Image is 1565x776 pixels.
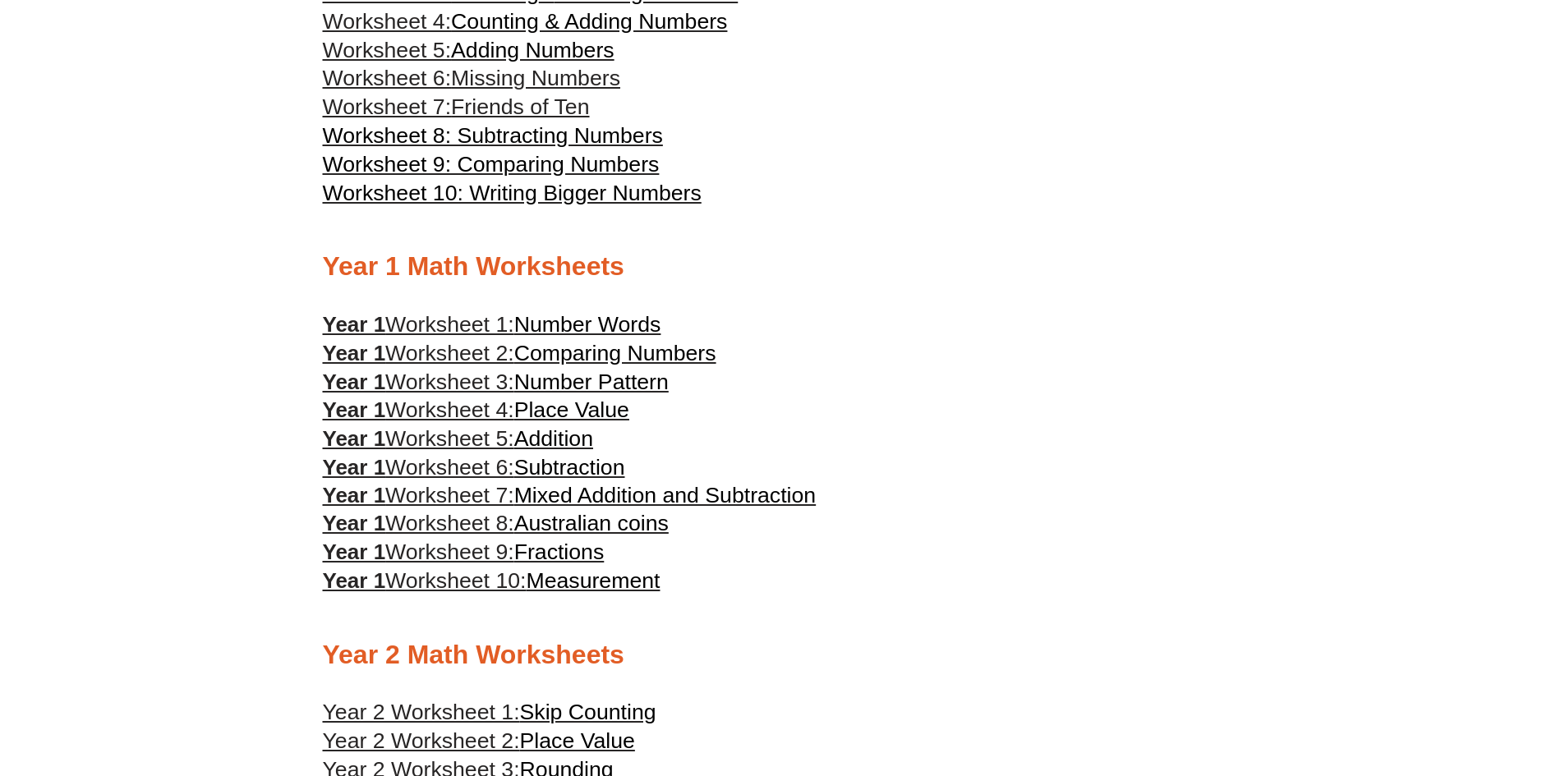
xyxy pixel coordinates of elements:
a: Year 1Worksheet 5:Addition [323,426,594,451]
span: Worksheet 5: [385,426,514,451]
span: Worksheet 6: [385,455,514,480]
span: Worksheet 4: [385,397,514,422]
a: Worksheet 9: Comparing Numbers [323,152,660,177]
span: Place Value [514,397,629,422]
a: Year 1Worksheet 2:Comparing Numbers [323,341,716,365]
a: Worksheet 6:Missing Numbers [323,66,620,90]
span: Number Pattern [514,370,669,394]
a: Year 2 Worksheet 1:Skip Counting [323,700,656,724]
a: Worksheet 8: Subtracting Numbers [323,123,663,148]
span: Measurement [526,568,660,593]
a: Year 1Worksheet 1:Number Words [323,312,661,337]
span: Missing Numbers [451,66,620,90]
span: Worksheet 3: [385,370,514,394]
span: Worksheet 6: [323,66,452,90]
span: Australian coins [514,511,669,535]
a: Worksheet 10: Writing Bigger Numbers [323,181,702,205]
a: Year 1Worksheet 8:Australian coins [323,511,669,535]
span: Worksheet 1: [385,312,514,337]
h2: Year 1 Math Worksheets [323,250,1243,284]
a: Year 1Worksheet 3:Number Pattern [323,370,669,394]
span: Worksheet 4: [323,9,452,34]
a: Year 2 Worksheet 2:Place Value [323,728,635,753]
a: Year 1Worksheet 10:Measurement [323,568,661,593]
span: Year 2 Worksheet 1: [323,700,520,724]
span: Worksheet 5: [323,38,452,62]
h2: Year 2 Math Worksheets [323,638,1243,673]
span: Adding Numbers [451,38,614,62]
a: Worksheet 4:Counting & Adding Numbers [323,9,728,34]
span: Counting & Adding Numbers [451,9,727,34]
span: Worksheet 10: [385,568,526,593]
span: Skip Counting [520,700,656,724]
iframe: Chat Widget [1291,590,1565,776]
a: Year 1Worksheet 7:Mixed Addition and Subtraction [323,483,817,507]
span: Mixed Addition and Subtraction [514,483,817,507]
a: Worksheet 5:Adding Numbers [323,38,614,62]
span: Subtraction [514,455,625,480]
span: Worksheet 2: [385,341,514,365]
a: Year 1Worksheet 6:Subtraction [323,455,625,480]
span: Addition [514,426,593,451]
span: Worksheet 8: [385,511,514,535]
span: Comparing Numbers [514,341,716,365]
span: Place Value [520,728,635,753]
span: Worksheet 9: [385,540,514,564]
a: Worksheet 7:Friends of Ten [323,94,590,119]
span: Year 2 Worksheet 2: [323,728,520,753]
a: Year 1Worksheet 9:Fractions [323,540,605,564]
span: Worksheet 7: [323,94,452,119]
span: Number Words [514,312,661,337]
span: Worksheet 7: [385,483,514,507]
a: Year 1Worksheet 4:Place Value [323,397,629,422]
span: Fractions [514,540,605,564]
span: Friends of Ten [451,94,589,119]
